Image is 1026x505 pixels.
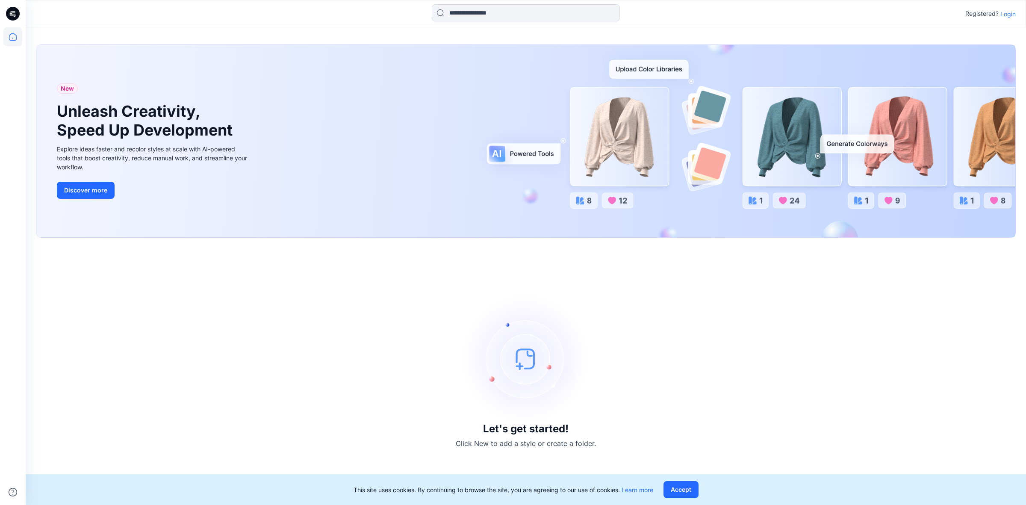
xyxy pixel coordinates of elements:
p: Login [1000,9,1016,18]
a: Learn more [622,486,653,493]
h3: Let's get started! [483,423,569,435]
span: New [61,83,74,94]
button: Accept [663,481,699,498]
p: Click New to add a style or create a folder. [456,438,596,449]
button: Discover more [57,182,115,199]
p: Registered? [965,9,999,19]
div: Explore ideas faster and recolor styles at scale with AI-powered tools that boost creativity, red... [57,145,249,171]
p: This site uses cookies. By continuing to browse the site, you are agreeing to our use of cookies. [354,485,653,494]
img: empty-state-image.svg [462,295,590,423]
a: Discover more [57,182,249,199]
h1: Unleash Creativity, Speed Up Development [57,102,236,139]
